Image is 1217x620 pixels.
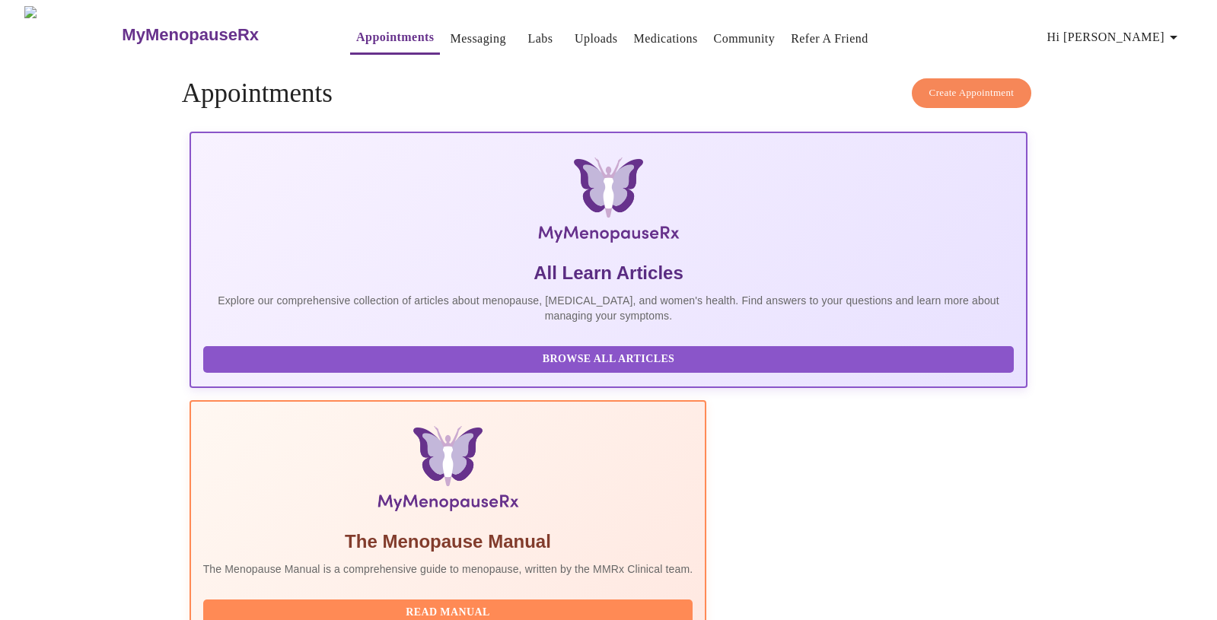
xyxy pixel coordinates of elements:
[527,28,553,49] a: Labs
[24,6,120,63] img: MyMenopauseRx Logo
[356,27,434,48] a: Appointments
[203,605,697,618] a: Read Manual
[444,24,511,54] button: Messaging
[633,28,697,49] a: Medications
[450,28,505,49] a: Messaging
[203,529,693,554] h5: The Menopause Manual
[203,561,693,577] p: The Menopause Manual is a comprehensive guide to menopause, written by the MMRx Clinical team.
[929,84,1015,102] span: Create Appointment
[122,25,259,45] h3: MyMenopauseRx
[182,78,1036,109] h4: Appointments
[1041,22,1189,52] button: Hi [PERSON_NAME]
[569,24,624,54] button: Uploads
[329,157,888,249] img: MyMenopauseRx Logo
[627,24,703,54] button: Medications
[791,28,868,49] a: Refer a Friend
[203,351,1018,364] a: Browse All Articles
[120,8,320,62] a: MyMenopauseRx
[350,22,440,55] button: Appointments
[203,346,1015,373] button: Browse All Articles
[912,78,1032,108] button: Create Appointment
[281,426,615,517] img: Menopause Manual
[203,261,1015,285] h5: All Learn Articles
[218,350,999,369] span: Browse All Articles
[575,28,618,49] a: Uploads
[1047,27,1183,48] span: Hi [PERSON_NAME]
[516,24,565,54] button: Labs
[785,24,875,54] button: Refer a Friend
[203,293,1015,323] p: Explore our comprehensive collection of articles about menopause, [MEDICAL_DATA], and women's hea...
[708,24,782,54] button: Community
[714,28,776,49] a: Community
